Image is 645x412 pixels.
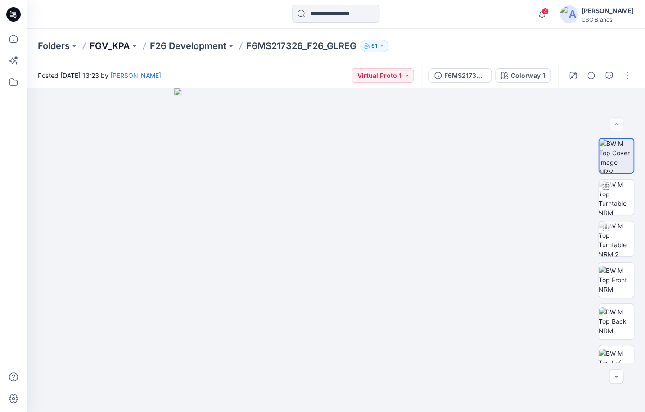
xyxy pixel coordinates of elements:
p: F6MS217326_F26_GLREG [246,40,356,52]
span: Posted [DATE] 13:23 by [38,71,161,80]
img: avatar [560,5,578,23]
div: F6MS217326_F26_GLREG_VP1 [444,71,486,81]
div: [PERSON_NAME] [582,5,634,16]
img: eyJhbGciOiJIUzI1NiIsImtpZCI6IjAiLCJzbHQiOiJzZXMiLCJ0eXAiOiJKV1QifQ.eyJkYXRhIjp7InR5cGUiOiJzdG9yYW... [174,88,498,412]
span: 4 [541,8,549,15]
img: BW M Top Back NRM [599,307,634,335]
button: 61 [360,40,388,52]
p: 61 [371,41,377,51]
a: FGV_KPA [90,40,130,52]
img: BW M Top Turntable NRM [599,180,634,215]
img: BW M Top Turntable NRM 2 [599,221,634,256]
div: Colorway 1 [511,71,545,81]
button: Details [584,68,598,83]
div: CSC Brands [582,16,634,23]
button: F6MS217326_F26_GLREG_VP1 [428,68,492,83]
a: Folders [38,40,70,52]
img: BW M Top Cover Image NRM [599,139,633,173]
button: Colorway 1 [495,68,551,83]
a: F26 Development [150,40,226,52]
a: [PERSON_NAME] [110,72,161,79]
img: BW M Top Left NRM [599,349,634,377]
img: BW M Top Front NRM [599,266,634,294]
